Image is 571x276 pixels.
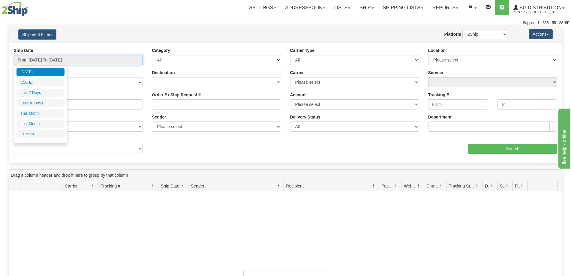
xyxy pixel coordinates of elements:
div: Support: 1 - 855 - 55 - 2SHIP [2,20,569,25]
label: Location [428,47,446,53]
span: 2569 / BG [GEOGRAPHIC_DATA] (PRINCIPAL) [513,9,558,15]
iframe: chat widget [557,107,570,169]
a: Weight filter column settings [413,181,424,191]
label: Ship Date [14,47,33,53]
label: Carrier [290,70,304,76]
label: Account [290,92,307,98]
label: Sender [152,114,166,120]
a: Packages filter column settings [391,181,401,191]
div: grid grouping header [9,169,562,181]
a: Delivery Status filter column settings [487,181,497,191]
span: Carrier [65,183,78,189]
li: This Month [17,109,65,118]
span: Charge [426,183,439,189]
li: [DATE] [17,68,65,76]
input: From [428,99,488,109]
a: Recipient filter column settings [368,181,379,191]
span: Pickup Status [515,183,520,189]
label: Tracking # [428,92,449,98]
a: Ship [355,0,378,15]
li: Custom [17,130,65,138]
a: Sender filter column settings [273,181,284,191]
span: Tracking # [101,183,120,189]
a: Shipping lists [378,0,428,15]
a: Shipment Issues filter column settings [502,181,512,191]
label: Platform [444,31,461,37]
span: Ship Date [161,183,179,189]
label: Carrier Type [290,47,314,53]
label: Service [428,70,443,76]
a: Addressbook [281,0,330,15]
a: Pickup Status filter column settings [517,181,527,191]
a: Lists [330,0,355,15]
li: [DATE] [17,79,65,87]
span: Shipment Issues [500,183,505,189]
a: Settings [245,0,281,15]
a: Ship Date filter column settings [178,181,188,191]
a: Tracking # filter column settings [148,181,158,191]
a: Tracking Status filter column settings [472,181,482,191]
input: To [497,99,557,109]
li: Last Month [17,120,65,128]
button: Actions [529,29,553,39]
a: BG Distribution 2569 / BG [GEOGRAPHIC_DATA] (PRINCIPAL) [509,0,569,15]
span: Recipient [286,183,304,189]
span: Packages [381,183,394,189]
span: BG Distribution [518,5,562,10]
a: Carrier filter column settings [88,181,98,191]
label: Order # / Ship Request # [152,92,201,98]
div: live help - online [5,4,56,11]
a: Charge filter column settings [436,181,446,191]
span: Delivery Status [485,183,490,189]
label: Department [428,114,452,120]
a: Reports [428,0,463,15]
span: Sender [191,183,204,189]
span: Tracking Status [449,183,475,189]
img: logo2569.jpg [2,1,28,16]
li: Last 7 Days [17,89,65,97]
li: Last 30 Days [17,99,65,107]
span: Weight [404,183,416,189]
button: Shipment Filters [18,29,56,40]
input: Search [468,144,557,154]
label: Category [152,47,170,53]
label: Destination [152,70,175,76]
label: Delivery Status [290,114,320,120]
